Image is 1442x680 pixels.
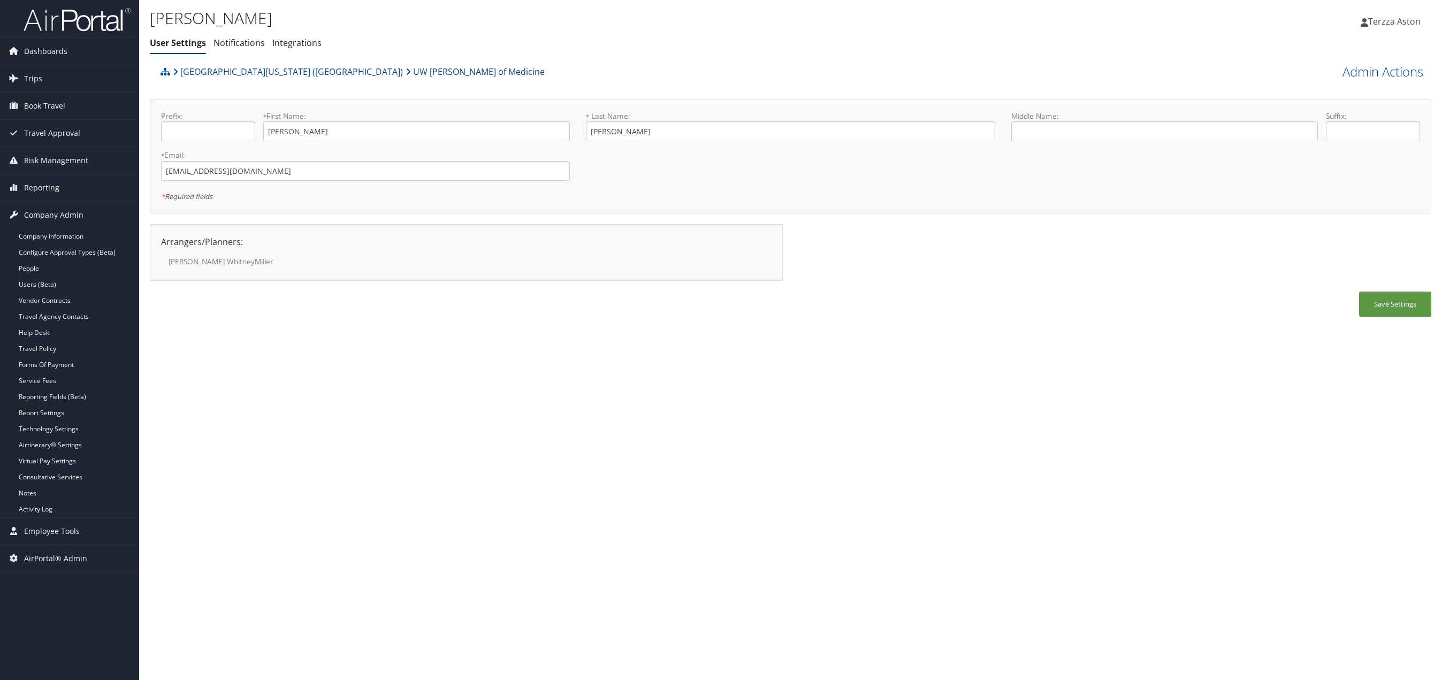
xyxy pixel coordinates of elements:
[24,38,67,65] span: Dashboards
[24,7,131,32] img: airportal-logo.png
[1361,5,1431,37] a: Terzza Aston
[24,174,59,201] span: Reporting
[1326,111,1420,121] label: Suffix:
[213,37,265,49] a: Notifications
[24,518,80,545] span: Employee Tools
[150,37,206,49] a: User Settings
[24,202,83,228] span: Company Admin
[1368,16,1421,27] span: Terzza Aston
[24,65,42,92] span: Trips
[153,235,780,248] div: Arrangers/Planners:
[169,256,451,267] label: [PERSON_NAME] WhitneyMiller
[173,61,403,82] a: [GEOGRAPHIC_DATA][US_STATE] ([GEOGRAPHIC_DATA])
[24,93,65,119] span: Book Travel
[24,120,80,147] span: Travel Approval
[161,150,570,161] label: Email:
[586,111,995,121] label: Last Name:
[272,37,322,49] a: Integrations
[1342,63,1423,81] a: Admin Actions
[24,147,88,174] span: Risk Management
[161,192,212,201] em: Required fields
[263,111,570,121] label: First Name:
[150,7,1004,29] h1: [PERSON_NAME]
[1359,292,1431,317] button: Save Settings
[406,61,545,82] a: UW [PERSON_NAME] of Medicine
[24,545,87,572] span: AirPortal® Admin
[161,111,255,121] label: Prefix:
[1011,111,1318,121] label: Middle Name:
